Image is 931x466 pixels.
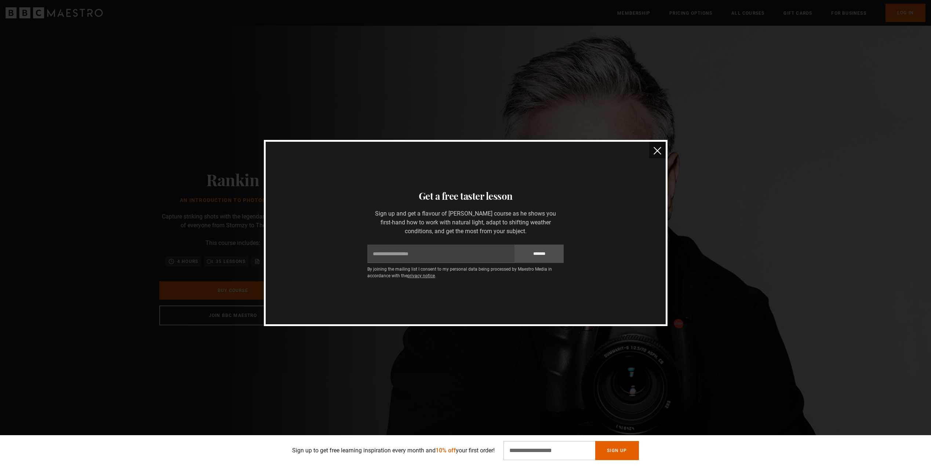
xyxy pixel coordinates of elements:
[649,142,666,158] button: close
[274,189,657,203] h3: Get a free taster lesson
[367,266,564,279] p: By joining the mailing list I consent to my personal data being processed by Maestro Media in acc...
[436,447,456,454] span: 10% off
[595,441,639,460] button: Sign Up
[367,209,564,236] p: Sign up and get a flavour of [PERSON_NAME] course as he shows you first-hand how to work with nat...
[292,446,495,455] p: Sign up to get free learning inspiration every month and your first order!
[407,273,435,278] a: privacy notice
